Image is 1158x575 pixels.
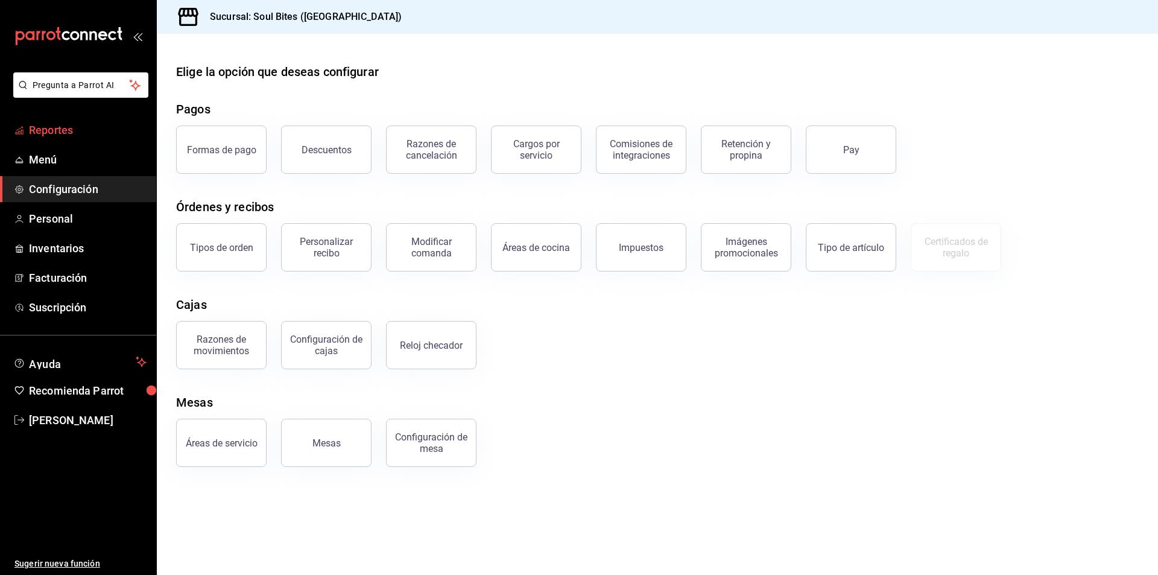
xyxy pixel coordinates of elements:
span: Configuración [29,181,147,197]
span: Recomienda Parrot [29,383,147,399]
button: Cargos por servicio [491,125,581,174]
div: Órdenes y recibos [176,198,274,216]
div: Áreas de servicio [186,437,258,449]
button: Impuestos [596,223,686,272]
div: Retención y propina [709,138,783,161]
div: Razones de movimientos [184,334,259,357]
span: Suscripción [29,299,147,316]
div: Impuestos [619,242,663,253]
div: Tipo de artículo [818,242,884,253]
span: Menú [29,151,147,168]
button: Configuración de mesa [386,419,476,467]
span: Reportes [29,122,147,138]
button: Mesas [281,419,372,467]
div: Modificar comanda [394,236,469,259]
h3: Sucursal: Soul Bites ([GEOGRAPHIC_DATA]) [200,10,402,24]
button: Razones de cancelación [386,125,476,174]
div: Elige la opción que deseas configurar [176,63,379,81]
button: Reloj checador [386,321,476,369]
button: Imágenes promocionales [701,223,791,272]
div: Configuración de cajas [289,334,364,357]
button: Comisiones de integraciones [596,125,686,174]
button: Certificados de regalo [911,223,1001,272]
button: Razones de movimientos [176,321,267,369]
span: Ayuda [29,355,131,369]
button: Tipos de orden [176,223,267,272]
span: Personal [29,211,147,227]
button: Pregunta a Parrot AI [13,72,148,98]
div: Comisiones de integraciones [604,138,679,161]
button: open_drawer_menu [133,31,142,41]
div: Personalizar recibo [289,236,364,259]
button: Personalizar recibo [281,223,372,272]
div: Mesas [312,437,341,449]
div: Mesas [176,393,213,411]
div: Descuentos [302,144,352,156]
button: Áreas de cocina [491,223,581,272]
div: Pagos [176,100,210,118]
div: Pay [843,144,859,156]
button: Configuración de cajas [281,321,372,369]
span: Sugerir nueva función [14,558,147,570]
div: Formas de pago [187,144,256,156]
div: Reloj checador [400,340,463,351]
div: Imágenes promocionales [709,236,783,259]
button: Descuentos [281,125,372,174]
span: [PERSON_NAME] [29,412,147,428]
button: Áreas de servicio [176,419,267,467]
button: Modificar comanda [386,223,476,272]
div: Cargos por servicio [499,138,574,161]
span: Pregunta a Parrot AI [33,79,130,92]
span: Inventarios [29,240,147,256]
button: Formas de pago [176,125,267,174]
span: Facturación [29,270,147,286]
div: Cajas [176,296,207,314]
button: Tipo de artículo [806,223,896,272]
button: Retención y propina [701,125,791,174]
div: Tipos de orden [190,242,253,253]
div: Áreas de cocina [502,242,570,253]
div: Razones de cancelación [394,138,469,161]
div: Configuración de mesa [394,431,469,454]
a: Pregunta a Parrot AI [8,87,148,100]
div: Certificados de regalo [919,236,993,259]
button: Pay [806,125,896,174]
